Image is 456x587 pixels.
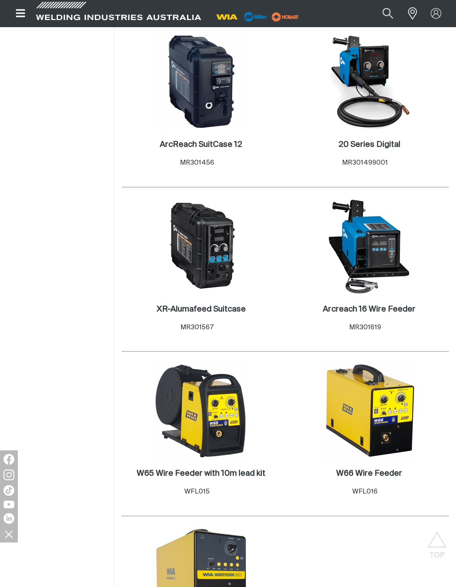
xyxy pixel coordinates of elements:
[184,488,210,495] span: WFL015
[137,470,265,478] h2: W65 Wire Feeder with 10m lead kit
[323,304,415,315] a: Arcreach 16 Wire Feeder
[323,305,415,313] h2: Arcreach 16 Wire Feeder
[160,141,242,149] h2: ArcReach SuitCase 12
[269,10,301,24] img: miller
[342,159,388,166] span: MR301499001
[160,140,242,150] a: ArcReach SuitCase 12
[322,34,417,130] img: 20 Series Digital
[157,305,246,313] h2: XR-Alumafeed Suitcase
[322,363,417,458] img: W66 Wire Feeder
[154,34,249,130] img: ArcReach SuitCase 12
[137,469,265,479] a: W65 Wire Feeder with 10m lead kit
[336,469,402,479] a: W66 Wire Feeder
[157,304,246,315] a: XR-Alumafeed Suitcase
[180,324,214,331] span: MR301567
[338,141,400,149] h2: 20 Series Digital
[362,4,403,24] input: Product name or item number...
[1,526,16,542] img: hide socials
[338,140,400,150] a: 20 Series Digital
[269,13,301,20] a: miller
[4,513,14,524] img: LinkedIn
[4,454,14,465] img: Facebook
[336,470,402,478] h2: W66 Wire Feeder
[154,363,249,458] img: W65 Wire Feeder with 10m lead kit
[322,199,417,294] img: Arcreach 16 Wire Feeder
[180,159,214,166] span: MR301456
[4,485,14,496] img: TikTok
[4,501,14,508] img: YouTube
[427,531,447,551] button: Scroll to top
[154,199,249,294] img: XR-Alumafeed Suitcase
[352,488,378,495] span: WFL016
[373,4,403,24] button: Search products
[4,470,14,480] img: Instagram
[349,324,381,331] span: MR301619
